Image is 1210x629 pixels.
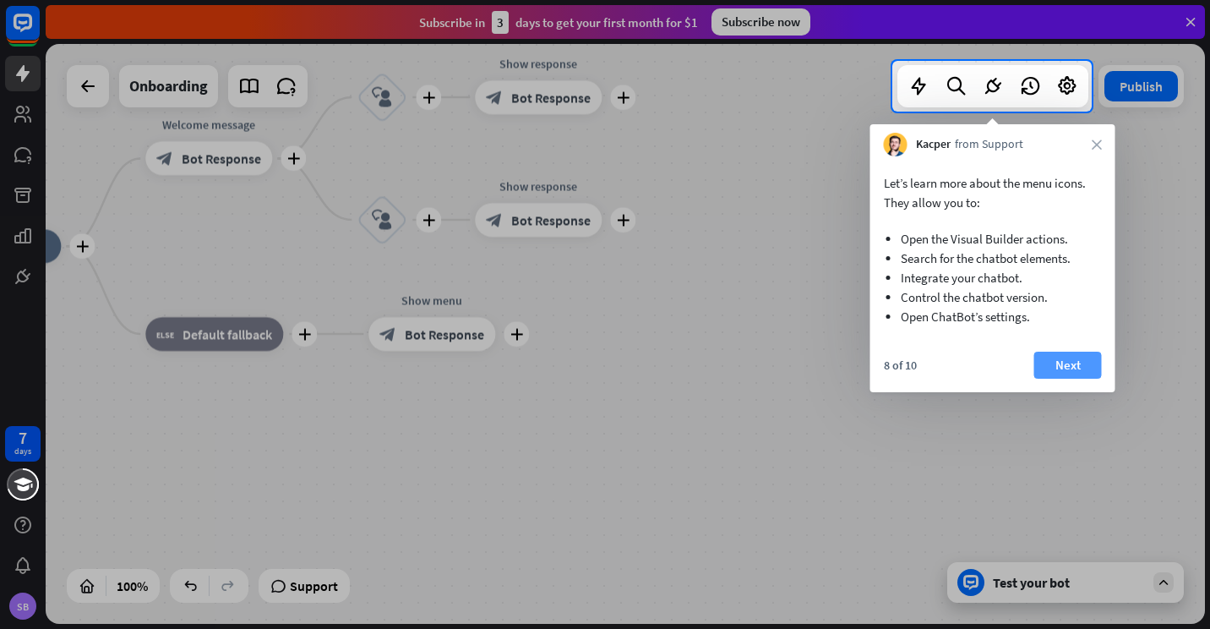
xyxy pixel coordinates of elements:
span: from Support [955,136,1023,153]
i: close [1092,139,1102,150]
span: Kacper [916,136,951,153]
li: Control the chatbot version. [901,287,1085,307]
li: Open ChatBot’s settings. [901,307,1085,326]
p: Let’s learn more about the menu icons. They allow you to: [884,173,1102,212]
button: Next [1034,352,1102,379]
li: Open the Visual Builder actions. [901,229,1085,249]
li: Integrate your chatbot. [901,268,1085,287]
div: 8 of 10 [884,358,917,373]
li: Search for the chatbot elements. [901,249,1085,268]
